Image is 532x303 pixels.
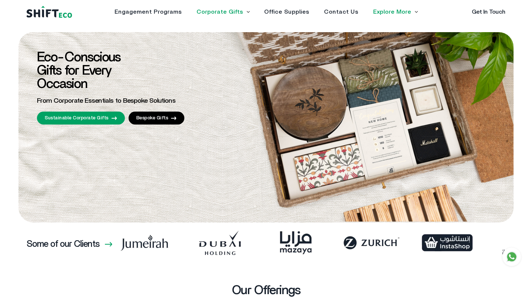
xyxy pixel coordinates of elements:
[27,240,99,249] h3: Some of our Clients
[402,230,477,256] img: Frame_5767.webp
[129,112,185,125] a: Bespoke Gifts
[232,284,300,297] h3: Our Offerings
[37,98,175,104] span: From Corporate Essentials to Bespoke Solutions
[250,230,326,256] img: mazaya.webp
[324,9,358,15] a: Contact Us
[264,9,309,15] a: Office Supplies
[373,9,411,15] a: Explore More
[197,9,243,15] a: Corporate Gifts
[37,112,125,125] a: Sustainable Corporate Gifts
[472,9,505,15] a: Get In Touch
[326,230,402,256] img: Frame_37.webp
[99,230,174,256] img: Frame_38.webp
[37,51,120,91] span: Eco-Conscious Gifts for Every Occasion
[174,230,250,256] img: Frame_41.webp
[115,9,182,15] a: Engagement Programs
